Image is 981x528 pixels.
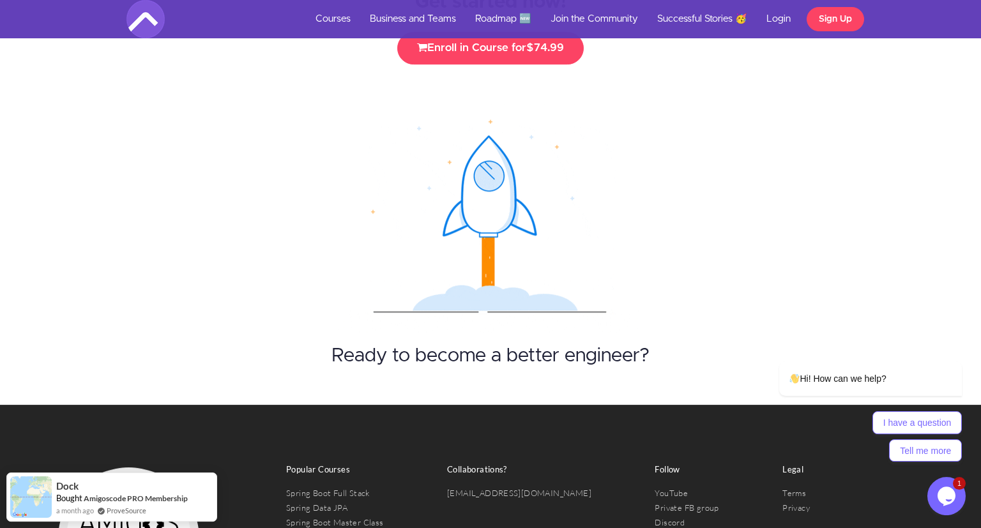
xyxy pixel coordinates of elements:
h3: Follow [655,459,719,486]
button: Enroll in Course for$74.99 [397,32,584,64]
h3: Collaborations? [447,459,591,486]
img: giphy.gif [337,103,644,333]
span: $74.99 [526,42,564,53]
a: Private FB group [655,502,719,513]
a: Discord [655,517,685,527]
a: Spring Boot Master Class [286,517,383,527]
a: Spring Boot Full Stack [286,488,370,498]
a: [EMAIL_ADDRESS][DOMAIN_NAME] [447,486,591,501]
a: ProveSource [107,505,146,516]
iframe: chat widget [927,477,968,515]
a: Terms [782,488,806,498]
a: Amigoscode PRO Membership [84,494,188,503]
iframe: chat widget [738,246,968,471]
h3: Popular Courses [286,459,383,486]
span: a month ago [56,505,94,516]
a: YouTube [655,488,688,498]
span: Dock [56,481,79,492]
a: Sign Up [807,7,864,31]
img: provesource social proof notification image [10,476,52,518]
a: Privacy [782,502,810,513]
span: Bought [56,493,82,503]
h3: Legal [782,459,810,486]
a: Spring Data JPA [286,502,347,513]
